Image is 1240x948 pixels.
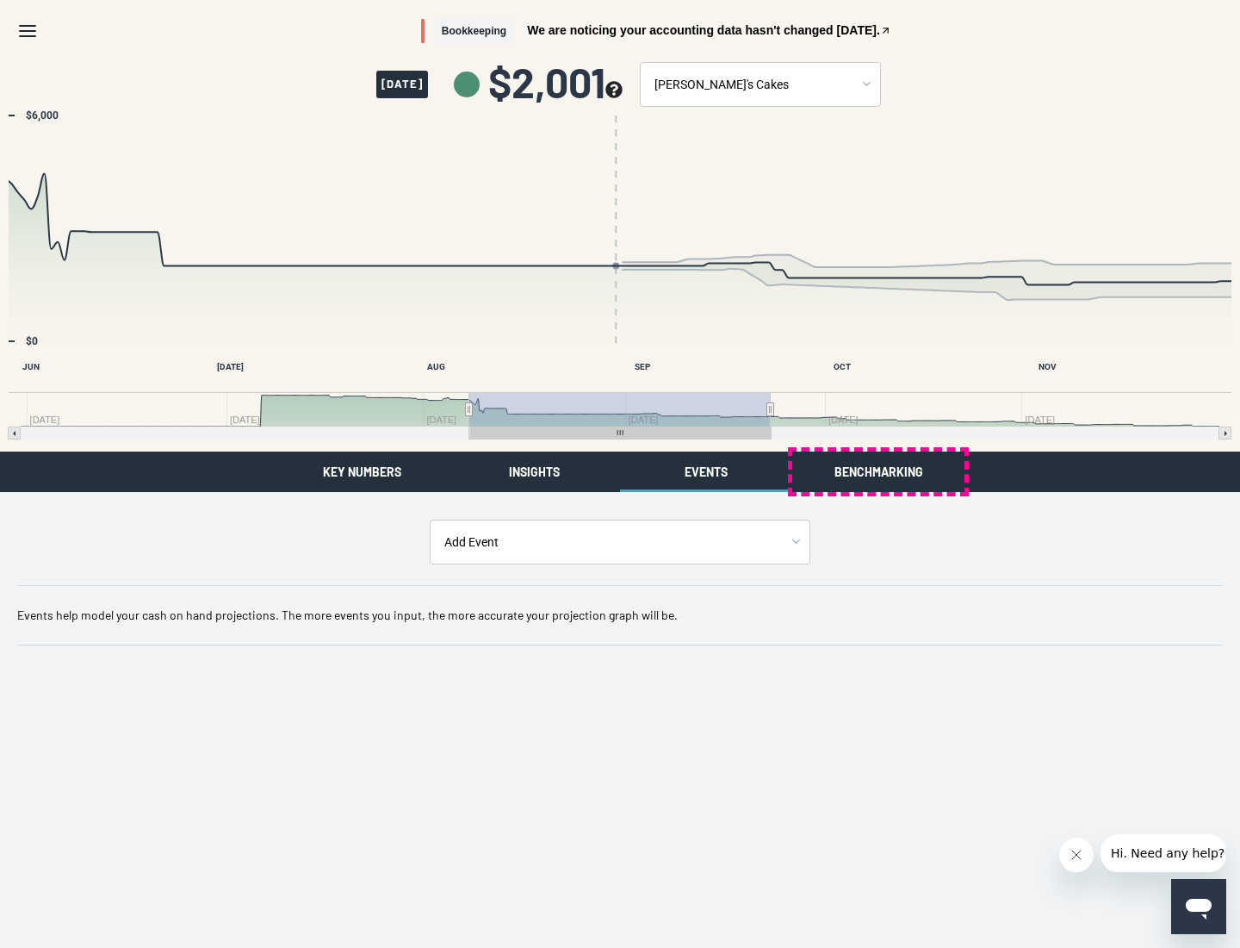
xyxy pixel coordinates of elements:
text: [DATE] [217,362,244,371]
text: $6,000 [26,109,59,122]
span: [DATE] [376,71,428,98]
text: SEP [635,362,651,371]
button: see more about your cashflow projection [605,81,623,101]
button: Key Numbers [276,452,448,492]
span: Bookkeeping [435,19,513,44]
text: NOV [1038,362,1057,371]
text: AUG [427,362,445,371]
span: We are noticing your accounting data hasn't changed [DATE]. [527,24,880,36]
button: BookkeepingWe are noticing your accounting data hasn't changed [DATE]. [421,19,891,44]
text: OCT [834,362,851,371]
button: Events [620,452,792,492]
iframe: Button to launch messaging window [1171,879,1226,934]
svg: Menu [17,21,38,41]
text: JUN [22,362,40,371]
span: $2,001 [488,61,623,103]
button: Benchmarking [792,452,964,492]
iframe: Message from company [1100,834,1226,872]
text: $0 [26,335,38,347]
button: Insights [448,452,620,492]
p: Events help model your cash on hand projections. The more events you input, the more accurate you... [17,607,1223,624]
iframe: Close message [1059,838,1094,872]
